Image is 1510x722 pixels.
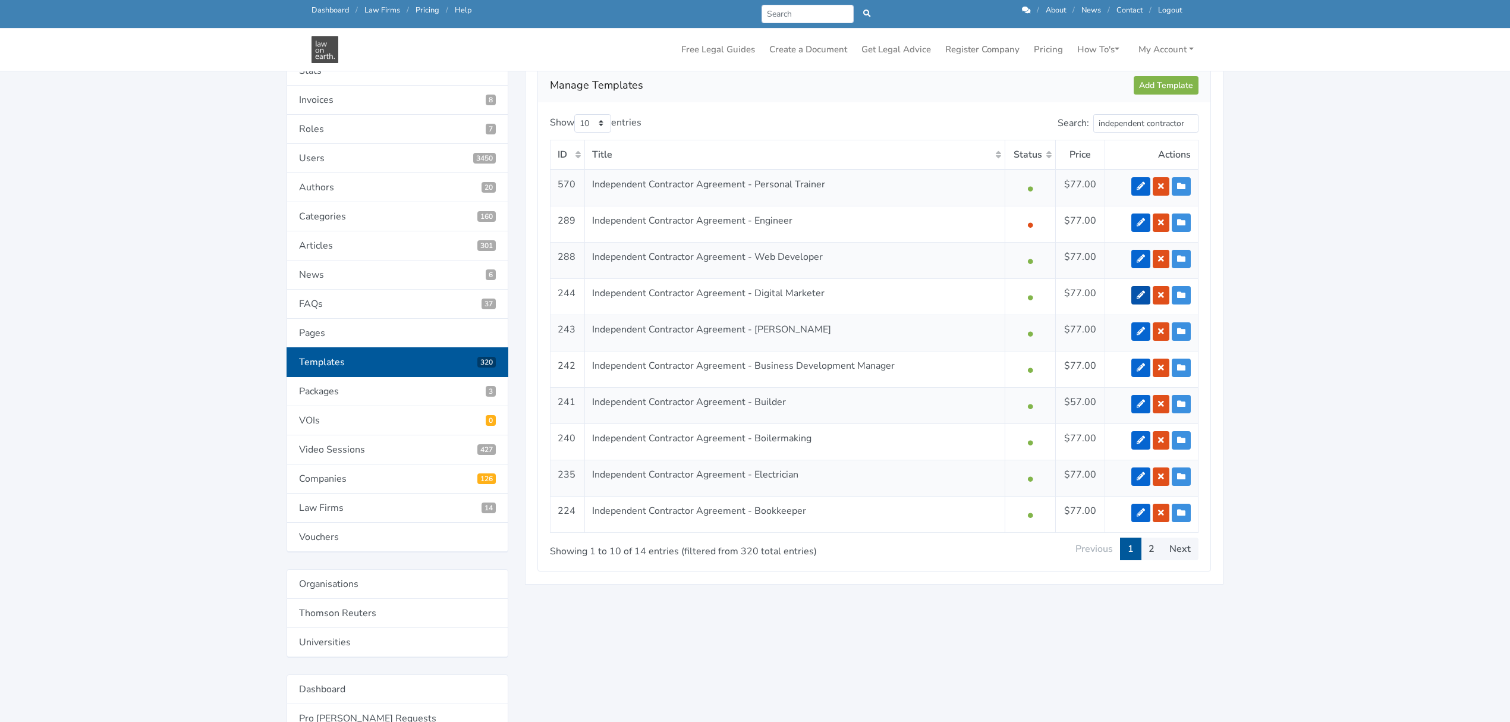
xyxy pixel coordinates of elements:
a: Pricing [416,5,439,15]
a: Contact [1116,5,1143,15]
td: 244 [550,278,585,315]
img: Law On Earth [312,36,338,63]
a: Templates [287,347,508,377]
span: / [1108,5,1110,15]
td: 570 [550,169,585,206]
a: Law Firms14 [287,494,508,523]
div: Showing 1 to 10 of 14 entries (filtered from 320 total entries) [550,536,810,559]
span: 37 [482,299,496,309]
input: Search: [1093,114,1198,133]
th: Status: activate to sort column ascending [1005,140,1056,169]
a: Dashboard [312,5,349,15]
a: Free Legal Guides [677,38,760,61]
a: Authors20 [287,173,508,202]
span: Law Firms [482,503,496,513]
a: Roles7 [287,115,508,144]
td: 289 [550,206,585,242]
span: • [1027,432,1034,451]
a: Organisations [287,569,508,599]
td: Independent Contractor Agreement - Web Developer [584,242,1005,278]
a: Dashboard [287,674,508,704]
a: Video Sessions427 [287,435,508,464]
span: / [446,5,448,15]
a: Universities [287,628,508,657]
th: ID: activate to sort column ascending [550,140,585,169]
td: $77.00 [1056,496,1105,532]
span: • [1027,469,1034,488]
td: 235 [550,460,585,496]
th: Price [1056,140,1105,169]
a: Categories160 [287,202,508,231]
th: Title: activate to sort column ascending [584,140,1005,169]
td: $77.00 [1056,460,1105,496]
span: 301 [477,240,496,251]
label: Show entries [550,114,641,133]
input: Search [762,5,854,23]
td: $77.00 [1056,315,1105,351]
a: About [1046,5,1066,15]
td: Independent Contractor Agreement - Personal Trainer [584,169,1005,206]
a: Vouchers [287,523,508,552]
a: My Account [1134,38,1198,61]
h2: Manage Templates [550,76,1134,95]
a: Law Firms [364,5,400,15]
a: Packages3 [287,377,508,406]
a: Articles [287,231,508,260]
td: 224 [550,496,585,532]
td: $77.00 [1056,423,1105,460]
a: VOIs0 [287,406,508,435]
span: 7 [486,124,496,134]
td: Independent Contractor Agreement - [PERSON_NAME] [584,315,1005,351]
span: 320 [477,357,496,368]
span: Video Sessions [477,444,496,455]
td: 242 [550,351,585,387]
span: / [1037,5,1039,15]
td: 240 [550,423,585,460]
span: / [407,5,409,15]
span: 6 [486,269,496,280]
a: Add Template [1134,76,1198,95]
td: 243 [550,315,585,351]
span: 8 [486,95,496,105]
a: Get Legal Advice [857,38,936,61]
span: • [1027,324,1034,343]
a: FAQs [287,290,508,319]
a: News [287,260,508,290]
td: Independent Contractor Agreement - Business Development Manager [584,351,1005,387]
td: $77.00 [1056,169,1105,206]
td: Independent Contractor Agreement - Bookkeeper [584,496,1005,532]
a: Create a Document [765,38,852,61]
span: / [1072,5,1075,15]
span: • [1027,178,1034,197]
a: Pricing [1029,38,1068,61]
label: Search: [1058,114,1198,133]
span: Pending VOIs [486,415,496,426]
a: Companies126 [287,464,508,494]
td: $77.00 [1056,278,1105,315]
span: • [1027,396,1034,415]
td: Independent Contractor Agreement - Engineer [584,206,1005,242]
a: Register Company [940,38,1024,61]
td: Independent Contractor Agreement - Boilermaking [584,423,1005,460]
a: Pages [287,319,508,348]
td: Independent Contractor Agreement - Digital Marketer [584,278,1005,315]
td: Independent Contractor Agreement - Builder [584,387,1005,423]
a: Users3450 [287,144,508,173]
a: Help [455,5,471,15]
a: News [1081,5,1101,15]
a: Invoices8 [287,86,508,115]
a: Logout [1158,5,1182,15]
a: 1 [1120,538,1141,560]
span: 20 [482,182,496,193]
span: 3 [486,386,496,397]
span: • [1027,251,1034,270]
td: $77.00 [1056,206,1105,242]
span: Registered Companies [477,473,496,484]
th: Actions [1105,140,1198,169]
select: Showentries [574,114,611,133]
span: 160 [477,211,496,222]
td: Independent Contractor Agreement - Electrician [584,460,1005,496]
td: $77.00 [1056,351,1105,387]
td: $77.00 [1056,242,1105,278]
td: 288 [550,242,585,278]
